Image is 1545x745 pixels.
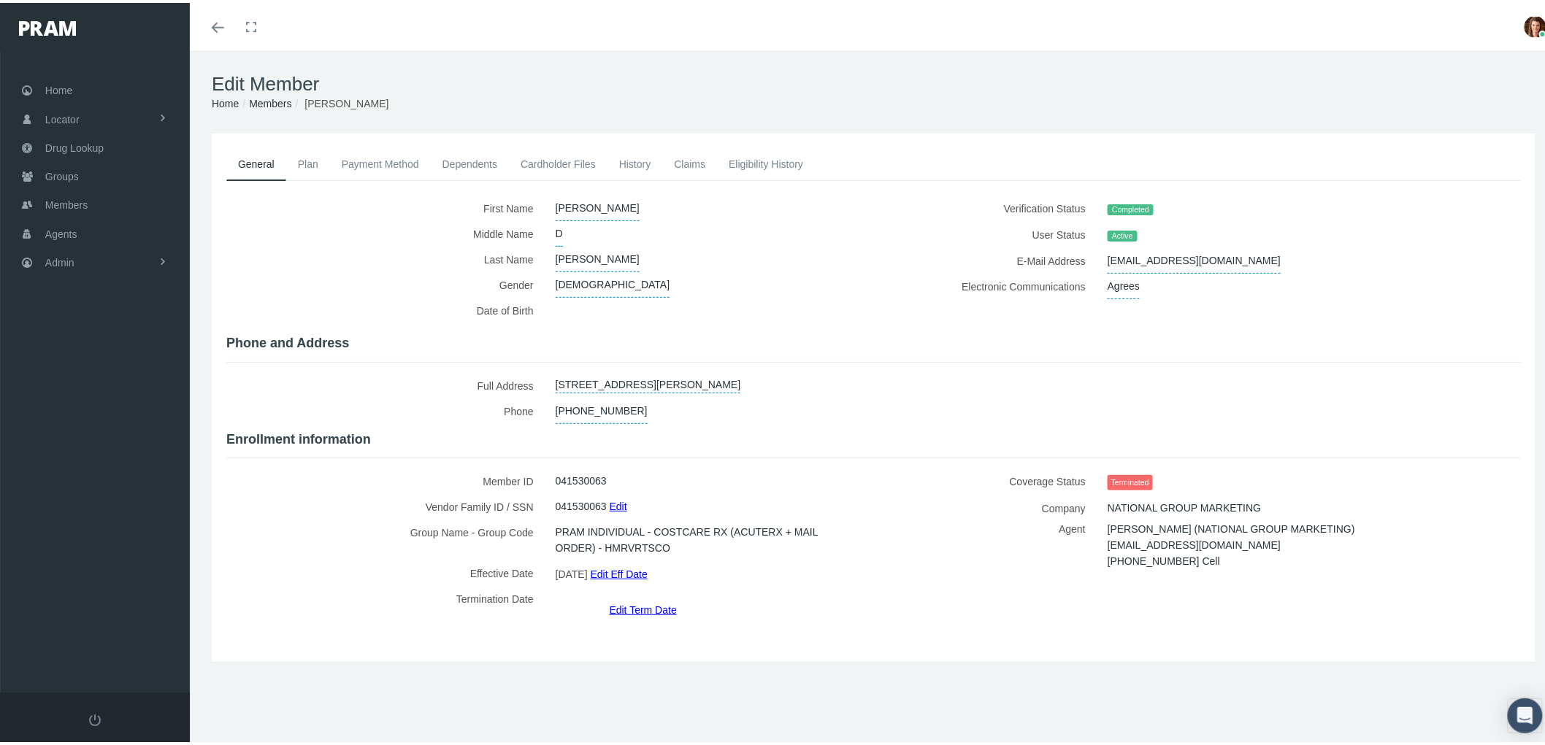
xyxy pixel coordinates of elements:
span: Home [45,74,72,101]
a: Home [212,95,239,107]
label: Termination Date [226,583,545,615]
label: Date of Birth [226,295,545,325]
span: Locator [45,103,80,131]
span: [PERSON_NAME] [556,244,640,269]
span: D [556,218,563,244]
a: Eligibility History [717,145,815,177]
span: Admin [45,246,74,274]
span: Terminated [1108,472,1153,487]
span: [PERSON_NAME] (NATIONAL GROUP MARKETING) [1108,515,1355,537]
a: Claims [662,145,717,177]
label: E-Mail Address [885,245,1097,271]
a: Members [249,95,291,107]
span: [PERSON_NAME] [556,193,640,218]
h1: Edit Member [212,70,1536,93]
img: PRAM_20_x_78.png [19,18,76,33]
span: Completed [1108,201,1154,213]
span: [DATE] [556,560,588,582]
span: Agents [45,217,77,245]
span: [PHONE_NUMBER] Cell [1108,547,1220,569]
label: User Status [885,219,1097,245]
span: [PHONE_NUMBER] [556,395,648,421]
span: 041530063 [556,491,607,516]
a: Edit Term Date [610,596,677,617]
label: First Name [226,193,545,218]
label: Middle Name [226,218,545,244]
label: Agent [885,518,1097,577]
label: Phone [226,395,545,421]
label: Coverage Status [885,466,1097,493]
h4: Phone and Address [226,333,1521,349]
span: [DEMOGRAPHIC_DATA] [556,269,670,295]
a: General [226,145,286,178]
label: Electronic Communications [885,271,1097,296]
span: PRAM INDIVIDUAL - COSTCARE RX (ACUTERX + MAIL ORDER) - HMRVRTSCO [556,517,852,557]
a: Plan [286,145,330,177]
a: Edit [610,493,627,514]
span: Active [1108,228,1138,239]
span: NATIONAL GROUP MARKETING [1108,493,1262,517]
label: Gender [226,269,545,295]
label: Last Name [226,244,545,269]
a: [STREET_ADDRESS][PERSON_NAME] [556,370,741,390]
span: Agrees [1108,271,1140,296]
label: Member ID [226,466,545,491]
span: Drug Lookup [45,131,104,159]
a: Dependents [431,145,510,177]
a: History [607,145,663,177]
span: 041530063 [556,466,607,490]
label: Company [885,493,1097,518]
span: [EMAIL_ADDRESS][DOMAIN_NAME] [1108,245,1281,271]
span: [EMAIL_ADDRESS][DOMAIN_NAME] [1108,531,1281,553]
span: Groups [45,160,79,188]
label: Vendor Family ID / SSN [226,491,545,517]
span: [PERSON_NAME] [304,95,388,107]
label: Group Name - Group Code [226,517,545,557]
a: Cardholder Files [509,145,607,177]
div: Open Intercom Messenger [1508,695,1543,730]
label: Verification Status [885,193,1097,219]
a: Edit Eff Date [591,560,648,582]
h4: Enrollment information [226,429,1521,445]
span: Members [45,188,88,216]
label: Full Address [226,370,545,395]
a: Payment Method [330,145,431,177]
label: Effective Date [226,557,545,583]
